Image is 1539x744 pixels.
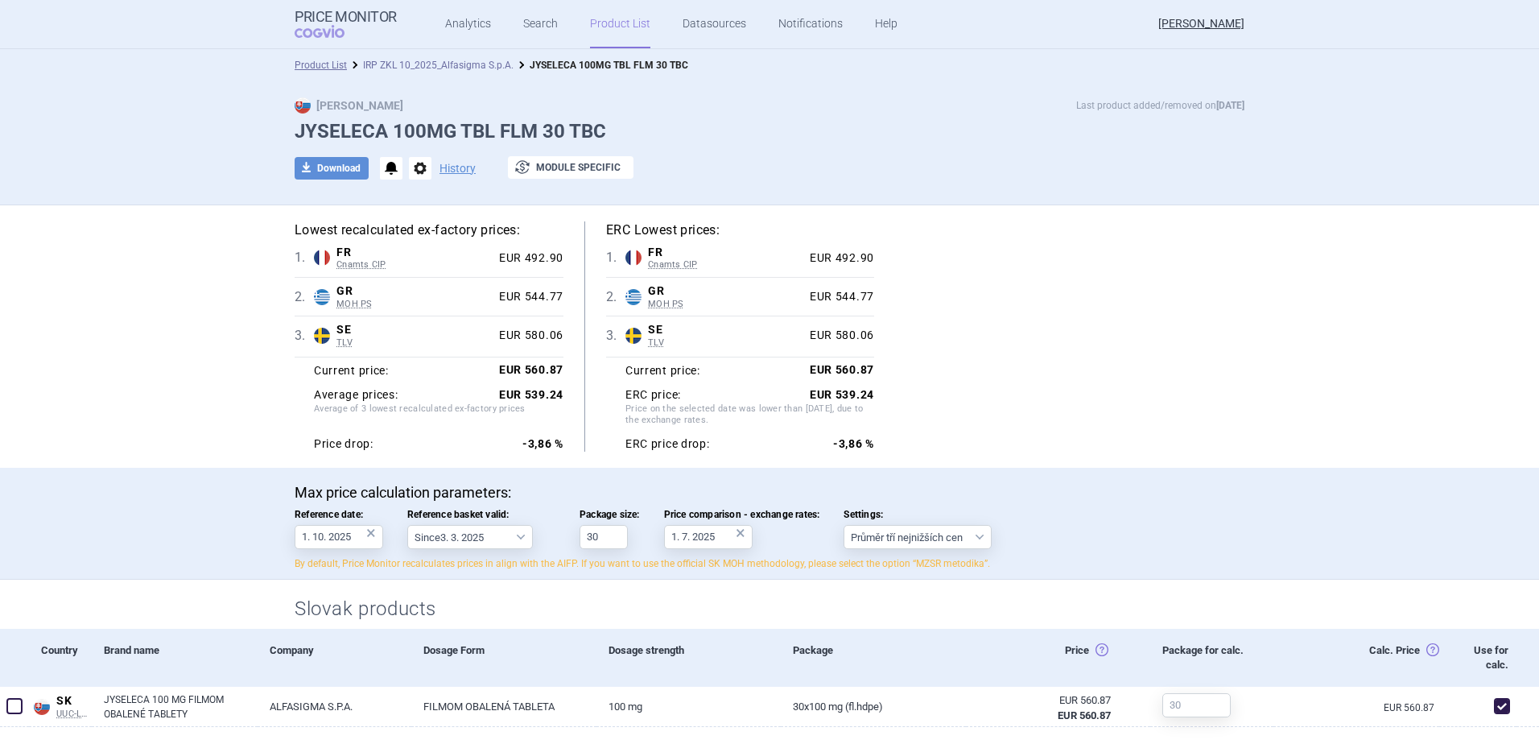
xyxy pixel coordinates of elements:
[29,691,92,719] a: SKSKUUC-LP B
[625,250,642,266] img: France
[314,328,330,344] img: Sweden
[411,687,596,726] a: FILMOM OBALENÁ TABLETA
[648,246,803,260] span: FR
[29,629,92,687] div: Country
[314,289,330,305] img: Greece
[978,693,1111,708] div: EUR 560.87
[803,329,874,343] div: EUR 580.06
[966,629,1150,687] div: Price
[648,259,803,271] span: Cnamts CIP
[336,337,493,349] span: TLV
[258,629,411,687] div: Company
[295,596,1244,622] h2: Slovak products
[606,221,874,239] h5: ERC Lowest prices:
[1216,100,1244,111] strong: [DATE]
[1273,629,1439,687] div: Calc. Price
[493,290,563,304] div: EUR 544.77
[625,289,642,305] img: Greece
[258,687,411,726] a: ALFASIGMA S.P.A.
[56,694,92,709] span: SK
[803,290,874,304] div: EUR 544.77
[736,524,745,542] div: ×
[844,509,992,520] span: Settings:
[104,692,258,721] a: JYSELECA 100 MG FILMOM OBALENÉ TABLETY
[295,525,383,549] input: Reference date:×
[295,221,563,239] h5: Lowest recalculated ex-factory prices:
[295,484,1244,502] p: Max price calculation parameters:
[314,388,398,403] strong: Average prices:
[514,57,688,73] li: JYSELECA 100MG TBL FLM 30 TBC
[295,157,369,180] button: Download
[347,57,514,73] li: IRP ZKL 10_2025_Alfasigma S.p.A.
[1439,629,1516,687] div: Use for calc.
[580,525,628,549] input: Package size:
[295,9,397,25] strong: Price Monitor
[314,437,373,452] strong: Price drop:
[810,363,874,376] strong: EUR 560.87
[56,709,92,720] span: UUC-LP B
[295,509,383,520] span: Reference date:
[336,299,493,310] span: MOH PS
[34,699,50,715] img: Slovakia
[1076,97,1244,114] p: Last product added/removed on
[295,99,403,112] strong: [PERSON_NAME]
[580,509,640,520] span: Package size:
[625,328,642,344] img: Sweden
[625,364,700,377] strong: Current price:
[295,326,314,345] span: 3 .
[1150,629,1273,687] div: Package for calc.
[606,287,625,307] span: 2 .
[648,284,803,299] span: GR
[411,629,596,687] div: Dosage Form
[295,248,314,267] span: 1 .
[625,388,681,403] strong: ERC price:
[295,25,367,38] span: COGVIO
[978,693,1111,722] abbr: Ex-Factory bez DPH zo zdroja
[606,326,625,345] span: 3 .
[648,323,803,337] span: SE
[314,403,563,429] span: Average of 3 lowest recalculated ex-factory prices
[664,509,820,520] span: Price comparison - exchange rates:
[664,525,753,549] input: Price comparison - exchange rates:×
[295,557,1244,571] p: By default, Price Monitor recalculates prices in align with the AIFP. If you want to use the offi...
[295,97,311,114] img: SK
[499,363,563,376] strong: EUR 560.87
[844,525,992,549] select: Settings:
[1058,709,1111,721] strong: EUR 560.87
[336,259,493,271] span: Cnamts CIP
[499,388,563,401] strong: EUR 539.24
[336,323,493,337] span: SE
[648,337,803,349] span: TLV
[810,388,874,401] strong: EUR 539.24
[336,284,493,299] span: GR
[92,629,258,687] div: Brand name
[522,437,563,450] strong: -3,86 %
[407,509,555,520] span: Reference basket valid:
[295,9,397,39] a: Price MonitorCOGVIO
[493,251,563,266] div: EUR 492.90
[363,60,514,71] a: IRP ZKL 10_2025_Alfasigma S.p.A.
[1384,703,1439,713] a: EUR 560.87
[366,524,376,542] div: ×
[295,287,314,307] span: 2 .
[606,248,625,267] span: 1 .
[833,437,874,450] strong: -3,86 %
[439,163,476,174] button: History
[625,403,874,429] span: Price on the selected date was lower than [DATE], due to the exchange rates.
[1162,693,1231,717] input: 30
[295,60,347,71] a: Product List
[407,525,533,549] select: Reference basket valid:
[493,329,563,343] div: EUR 580.06
[295,120,1244,143] h1: JYSELECA 100MG TBL FLM 30 TBC
[596,629,781,687] div: Dosage strength
[314,364,389,377] strong: Current price:
[596,687,781,726] a: 100 mg
[625,437,710,452] strong: ERC price drop:
[781,687,965,726] a: 30x100 mg (fl.HDPE)
[508,156,633,179] button: Module specific
[530,60,688,71] strong: JYSELECA 100MG TBL FLM 30 TBC
[803,251,874,266] div: EUR 492.90
[648,299,803,310] span: MOH PS
[781,629,965,687] div: Package
[295,57,347,73] li: Product List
